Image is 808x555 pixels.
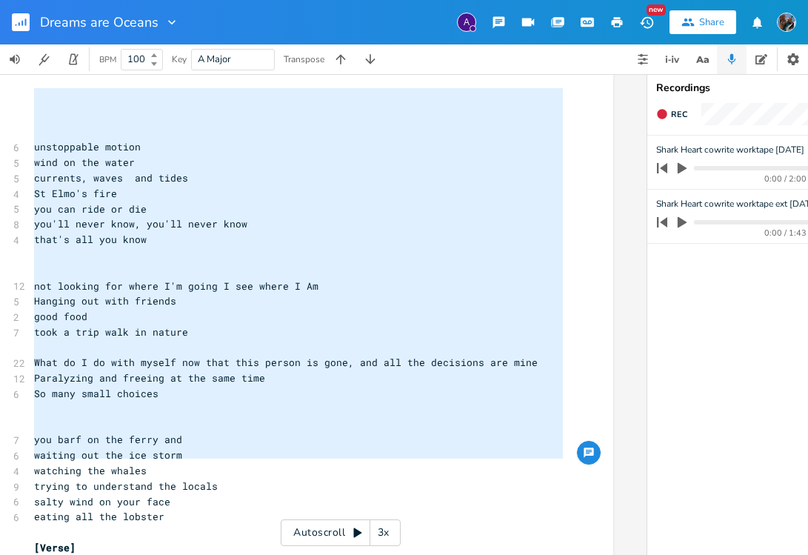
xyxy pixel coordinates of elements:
span: watching the whales [34,464,147,477]
span: eating all the lobster [34,510,164,523]
span: took a trip walk in nature [34,325,188,339]
span: unstoppable motion [34,140,141,153]
span: Shark Heart cowrite worktape [DATE] [656,143,804,157]
span: good food [34,310,87,323]
div: BPM [99,56,116,64]
span: trying to understand the locals [34,479,218,493]
span: wind on the water [34,156,135,169]
span: A Major [198,53,231,66]
div: Key [172,55,187,64]
span: not looking for where I'm going I see where I Am [34,279,318,293]
span: What do I do with myself now that this person is gone, and all the decisions are mine [34,356,538,369]
span: that's all you know [34,233,147,246]
span: So many small choices [34,387,158,400]
div: Transpose [284,55,324,64]
span: you'll never know, you'll never know [34,217,247,230]
span: Dreams are Oceans [40,16,158,29]
button: Share [670,10,736,34]
span: you barf on the ferry and [34,433,182,446]
div: alliemoss [457,13,476,32]
span: Paralyzing and freeing at the same time [34,371,265,385]
div: 3x [370,519,397,546]
span: [Verse] [34,541,76,554]
img: Teresa Chandler [777,13,796,32]
span: St Elmo's fire [34,187,117,200]
span: you can ride or die [34,202,147,216]
div: Share [699,16,724,29]
span: Rec [671,109,687,120]
span: currents, waves and tides [34,171,188,185]
span: salty wind on your face [34,495,170,508]
span: waiting out the ice storm [34,448,182,462]
button: New [632,9,661,36]
button: Rec [650,102,693,126]
div: Autoscroll [281,519,401,546]
div: New [647,4,666,16]
span: Hanging out with friends [34,294,176,308]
